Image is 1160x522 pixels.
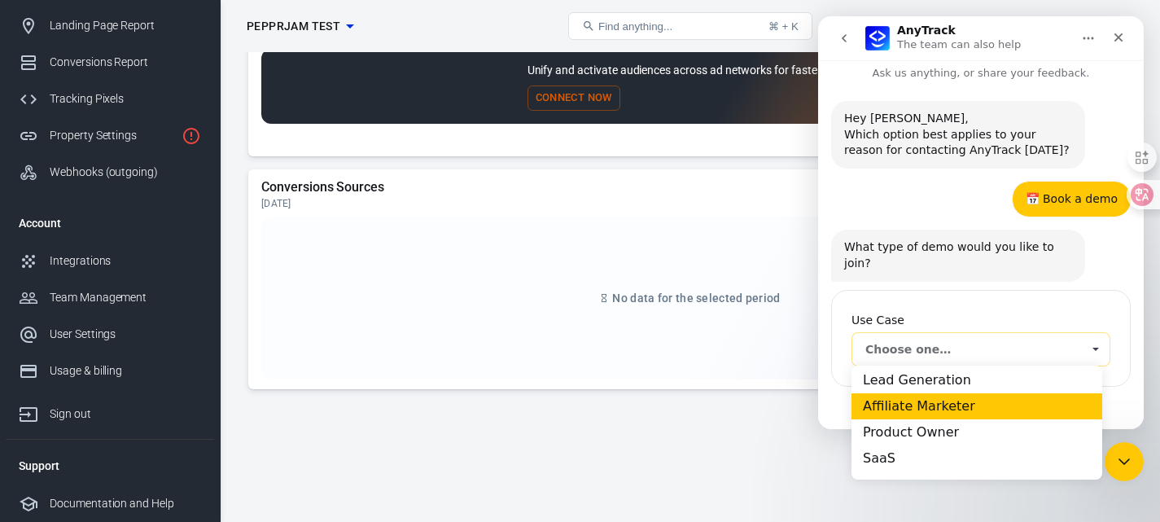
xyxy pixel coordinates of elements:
[6,44,214,81] a: Conversions Report
[50,164,201,181] div: Webhooks (outgoing)
[50,289,201,306] div: Team Management
[50,495,201,512] div: Documentation and Help
[568,12,812,40] button: Find anything...⌘ + K
[6,117,214,154] a: Property Settings
[182,126,201,146] svg: Property is not installed yet
[6,446,214,485] li: Support
[598,20,672,33] span: Find anything...
[1105,442,1144,481] iframe: Intercom live chat
[50,406,201,423] div: Sign out
[6,7,214,44] a: Landing Page Report
[768,20,799,33] div: ⌘ + K
[6,154,214,191] a: Webhooks (outgoing)
[50,362,201,379] div: Usage & billing
[612,292,780,305] span: No data for the selected period
[1108,7,1147,46] a: Sign out
[50,326,201,343] div: User Settings
[50,127,175,144] div: Property Settings
[261,179,1118,195] h5: Conversions Sources
[50,54,201,71] div: Conversions Report
[261,197,1118,210] div: [DATE]
[6,316,214,353] a: User Settings
[6,243,214,279] a: Integrations
[240,11,360,42] button: Pepprjam test
[6,204,214,243] li: Account
[247,16,340,37] span: Pepprjam test
[6,389,214,432] a: Sign out
[851,366,1102,480] iframe: Intercom Live Chat
[527,86,620,111] button: Connect Now
[818,16,1144,429] iframe: Intercom live chat
[6,353,214,389] a: Usage & billing
[50,252,201,270] div: Integrations
[6,279,214,316] a: Team Management
[6,81,214,117] a: Tracking Pixels
[50,90,201,107] div: Tracking Pixels
[50,17,201,34] div: Landing Page Report
[527,62,853,79] p: Unify and activate audiences across ad networks for faster ROAS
